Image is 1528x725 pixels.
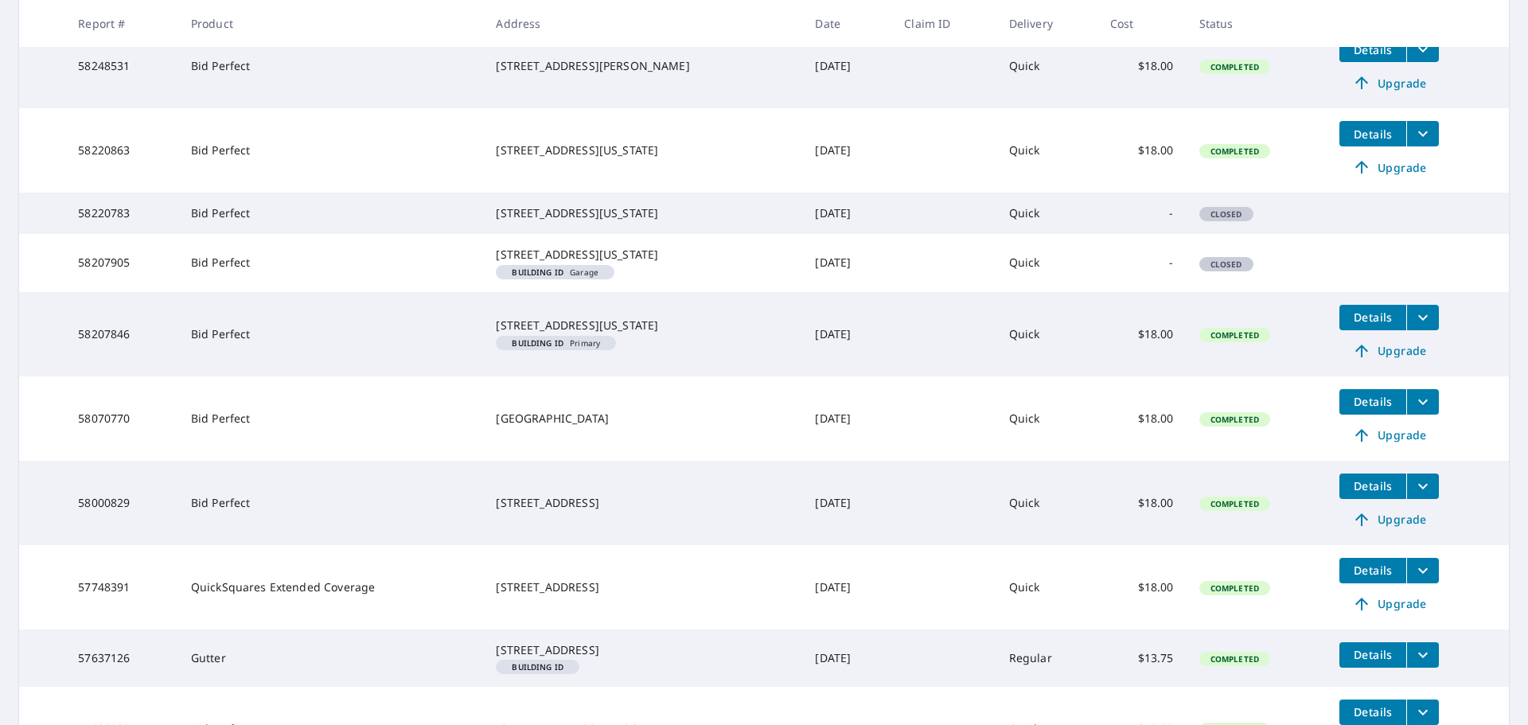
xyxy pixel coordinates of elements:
[496,247,789,263] div: [STREET_ADDRESS][US_STATE]
[802,108,891,193] td: [DATE]
[1339,507,1439,532] a: Upgrade
[1339,591,1439,617] a: Upgrade
[496,579,789,595] div: [STREET_ADDRESS]
[1339,700,1406,725] button: detailsBtn-57620809
[1349,426,1429,445] span: Upgrade
[65,545,178,630] td: 57748391
[802,461,891,545] td: [DATE]
[996,108,1097,193] td: Quick
[1349,394,1397,409] span: Details
[512,663,563,671] em: Building ID
[1097,234,1187,291] td: -
[802,292,891,376] td: [DATE]
[496,318,789,333] div: [STREET_ADDRESS][US_STATE]
[1339,558,1406,583] button: detailsBtn-57748391
[1201,329,1269,341] span: Completed
[802,545,891,630] td: [DATE]
[996,630,1097,687] td: Regular
[1339,423,1439,448] a: Upgrade
[1339,154,1439,180] a: Upgrade
[1097,24,1187,108] td: $18.00
[802,234,891,291] td: [DATE]
[1201,61,1269,72] span: Completed
[1349,158,1429,177] span: Upgrade
[1339,121,1406,146] button: detailsBtn-58220863
[1349,310,1397,325] span: Details
[1201,146,1269,157] span: Completed
[1339,305,1406,330] button: detailsBtn-58207846
[1406,474,1439,499] button: filesDropdownBtn-58000829
[496,142,789,158] div: [STREET_ADDRESS][US_STATE]
[1339,642,1406,668] button: detailsBtn-57637126
[1406,305,1439,330] button: filesDropdownBtn-58207846
[802,376,891,461] td: [DATE]
[1349,42,1397,57] span: Details
[65,461,178,545] td: 58000829
[178,461,484,545] td: Bid Perfect
[502,339,610,347] span: Primary
[512,268,563,276] em: Building ID
[1097,193,1187,234] td: -
[1349,647,1397,662] span: Details
[65,193,178,234] td: 58220783
[65,108,178,193] td: 58220863
[996,292,1097,376] td: Quick
[496,411,789,427] div: [GEOGRAPHIC_DATA]
[496,495,789,511] div: [STREET_ADDRESS]
[496,642,789,658] div: [STREET_ADDRESS]
[178,193,484,234] td: Bid Perfect
[1097,376,1187,461] td: $18.00
[1406,389,1439,415] button: filesDropdownBtn-58070770
[1339,338,1439,364] a: Upgrade
[1097,108,1187,193] td: $18.00
[1349,341,1429,361] span: Upgrade
[996,461,1097,545] td: Quick
[1097,461,1187,545] td: $18.00
[1349,563,1397,578] span: Details
[512,339,563,347] em: Building ID
[1349,704,1397,719] span: Details
[65,630,178,687] td: 57637126
[1349,594,1429,614] span: Upgrade
[1349,510,1429,529] span: Upgrade
[1201,414,1269,425] span: Completed
[1406,37,1439,62] button: filesDropdownBtn-58248531
[1097,545,1187,630] td: $18.00
[996,376,1097,461] td: Quick
[1406,700,1439,725] button: filesDropdownBtn-57620809
[65,234,178,291] td: 58207905
[802,24,891,108] td: [DATE]
[1097,292,1187,376] td: $18.00
[996,234,1097,291] td: Quick
[496,205,789,221] div: [STREET_ADDRESS][US_STATE]
[1201,653,1269,665] span: Completed
[1339,70,1439,95] a: Upgrade
[996,24,1097,108] td: Quick
[1349,73,1429,92] span: Upgrade
[1406,121,1439,146] button: filesDropdownBtn-58220863
[1201,259,1252,270] span: Closed
[65,292,178,376] td: 58207846
[1339,389,1406,415] button: detailsBtn-58070770
[178,376,484,461] td: Bid Perfect
[1201,498,1269,509] span: Completed
[1339,474,1406,499] button: detailsBtn-58000829
[1349,127,1397,142] span: Details
[1201,209,1252,220] span: Closed
[178,292,484,376] td: Bid Perfect
[1349,478,1397,493] span: Details
[1406,642,1439,668] button: filesDropdownBtn-57637126
[996,193,1097,234] td: Quick
[65,376,178,461] td: 58070770
[178,24,484,108] td: Bid Perfect
[802,630,891,687] td: [DATE]
[178,234,484,291] td: Bid Perfect
[178,545,484,630] td: QuickSquares Extended Coverage
[502,268,608,276] span: Garage
[496,58,789,74] div: [STREET_ADDRESS][PERSON_NAME]
[178,108,484,193] td: Bid Perfect
[1406,558,1439,583] button: filesDropdownBtn-57748391
[1201,583,1269,594] span: Completed
[802,193,891,234] td: [DATE]
[996,545,1097,630] td: Quick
